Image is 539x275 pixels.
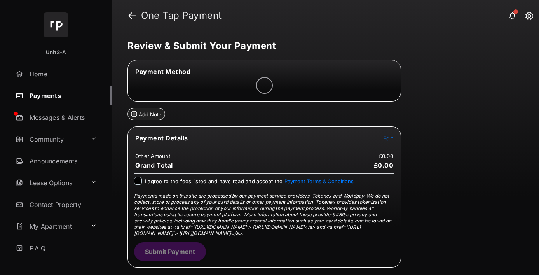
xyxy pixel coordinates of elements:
[12,108,112,127] a: Messages & Alerts
[134,193,391,236] span: Payments made on this site are processed by our payment service providers, Tokenex and Worldpay. ...
[383,134,393,142] button: Edit
[46,49,66,56] p: Unit2-A
[44,12,68,37] img: svg+xml;base64,PHN2ZyB4bWxucz0iaHR0cDovL3d3dy53My5vcmcvMjAwMC9zdmciIHdpZHRoPSI2NCIgaGVpZ2h0PSI2NC...
[12,195,112,214] a: Contact Property
[379,152,394,159] td: £0.00
[374,161,394,169] span: £0.00
[135,161,173,169] span: Grand Total
[127,41,517,51] h5: Review & Submit Your Payment
[141,11,222,20] strong: One Tap Payment
[127,108,165,120] button: Add Note
[12,239,112,257] a: F.A.Q.
[12,130,87,149] a: Community
[12,86,112,105] a: Payments
[135,152,171,159] td: Other Amount
[12,173,87,192] a: Lease Options
[135,134,188,142] span: Payment Details
[134,242,206,261] button: Submit Payment
[284,178,354,184] button: I agree to the fees listed and have read and accept the
[12,152,112,170] a: Announcements
[145,178,354,184] span: I agree to the fees listed and have read and accept the
[12,65,112,83] a: Home
[135,68,190,75] span: Payment Method
[383,135,393,142] span: Edit
[12,217,87,236] a: My Apartment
